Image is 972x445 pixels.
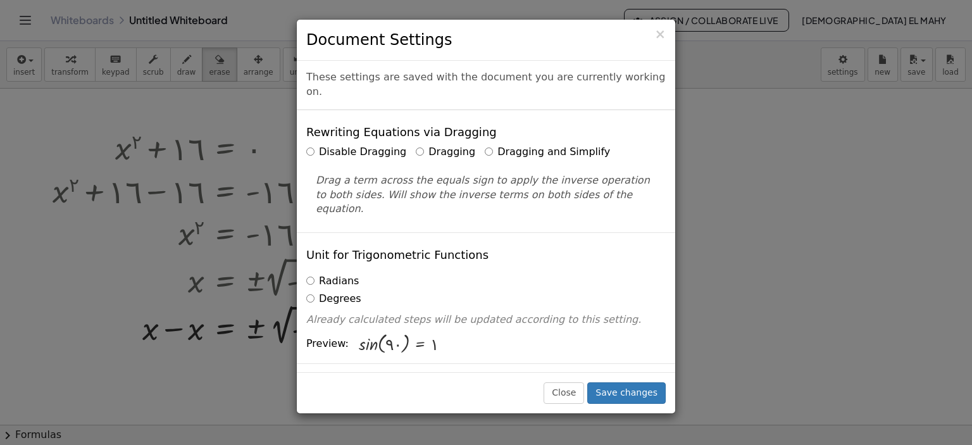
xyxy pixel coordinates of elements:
[416,145,475,160] label: Dragging
[306,294,315,303] input: Degrees
[306,313,666,327] p: Already calculated steps will be updated according to this setting.
[587,382,666,404] button: Save changes
[306,337,349,351] span: Preview:
[544,382,584,404] button: Close
[306,292,361,306] label: Degrees
[306,29,666,51] h3: Document Settings
[306,147,315,156] input: Disable Dragging
[654,28,666,41] button: Close
[316,173,656,217] p: Drag a term across the equals sign to apply the inverse operation to both sides. Will show the in...
[485,145,610,160] label: Dragging and Simplify
[306,277,315,285] input: Radians
[306,249,489,261] h4: Unit for Trigonometric Functions
[297,61,675,110] div: These settings are saved with the document you are currently working on.
[306,145,406,160] label: Disable Dragging
[654,27,666,42] span: ×
[416,147,424,156] input: Dragging
[306,274,359,289] label: Radians
[485,147,493,156] input: Dragging and Simplify
[306,126,497,139] h4: Rewriting Equations via Dragging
